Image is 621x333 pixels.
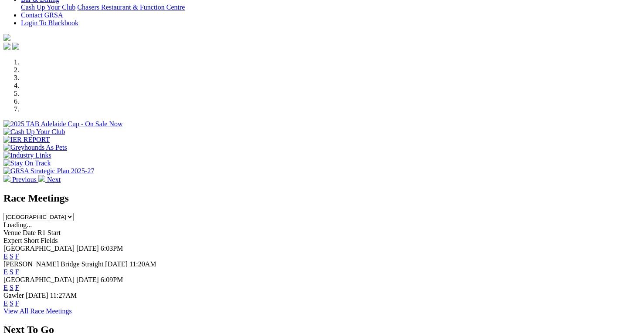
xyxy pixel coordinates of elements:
span: Date [23,229,36,236]
a: S [10,268,14,276]
span: [PERSON_NAME] Bridge Straight [3,260,103,268]
img: Industry Links [3,151,51,159]
a: Login To Blackbook [21,19,78,27]
span: Short [24,237,39,244]
a: E [3,284,8,291]
img: facebook.svg [3,43,10,50]
a: F [15,252,19,260]
div: Bar & Dining [21,3,618,11]
span: Next [47,176,61,183]
span: Venue [3,229,21,236]
a: F [15,299,19,307]
span: Loading... [3,221,32,229]
img: Cash Up Your Club [3,128,65,136]
img: GRSA Strategic Plan 2025-27 [3,167,94,175]
a: E [3,299,8,307]
span: [GEOGRAPHIC_DATA] [3,245,75,252]
span: [DATE] [105,260,128,268]
span: 11:20AM [129,260,156,268]
a: View All Race Meetings [3,307,72,315]
span: [GEOGRAPHIC_DATA] [3,276,75,283]
a: F [15,268,19,276]
a: S [10,299,14,307]
span: 6:09PM [101,276,123,283]
a: Next [38,176,61,183]
img: chevron-right-pager-white.svg [38,175,45,182]
span: Previous [12,176,37,183]
span: [DATE] [26,292,48,299]
a: E [3,252,8,260]
span: 11:27AM [50,292,77,299]
a: Previous [3,176,38,183]
a: Chasers Restaurant & Function Centre [77,3,185,11]
a: Cash Up Your Club [21,3,75,11]
a: Contact GRSA [21,11,63,19]
span: R1 Start [37,229,61,236]
img: Stay On Track [3,159,51,167]
span: [DATE] [76,245,99,252]
a: S [10,252,14,260]
a: E [3,268,8,276]
h2: Race Meetings [3,192,618,204]
span: Gawler [3,292,24,299]
span: Expert [3,237,22,244]
img: IER REPORT [3,136,50,144]
a: F [15,284,19,291]
a: S [10,284,14,291]
span: Fields [41,237,58,244]
img: Greyhounds As Pets [3,144,67,151]
img: logo-grsa-white.png [3,34,10,41]
img: chevron-left-pager-white.svg [3,175,10,182]
img: 2025 TAB Adelaide Cup - On Sale Now [3,120,123,128]
img: twitter.svg [12,43,19,50]
span: [DATE] [76,276,99,283]
span: 6:03PM [101,245,123,252]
